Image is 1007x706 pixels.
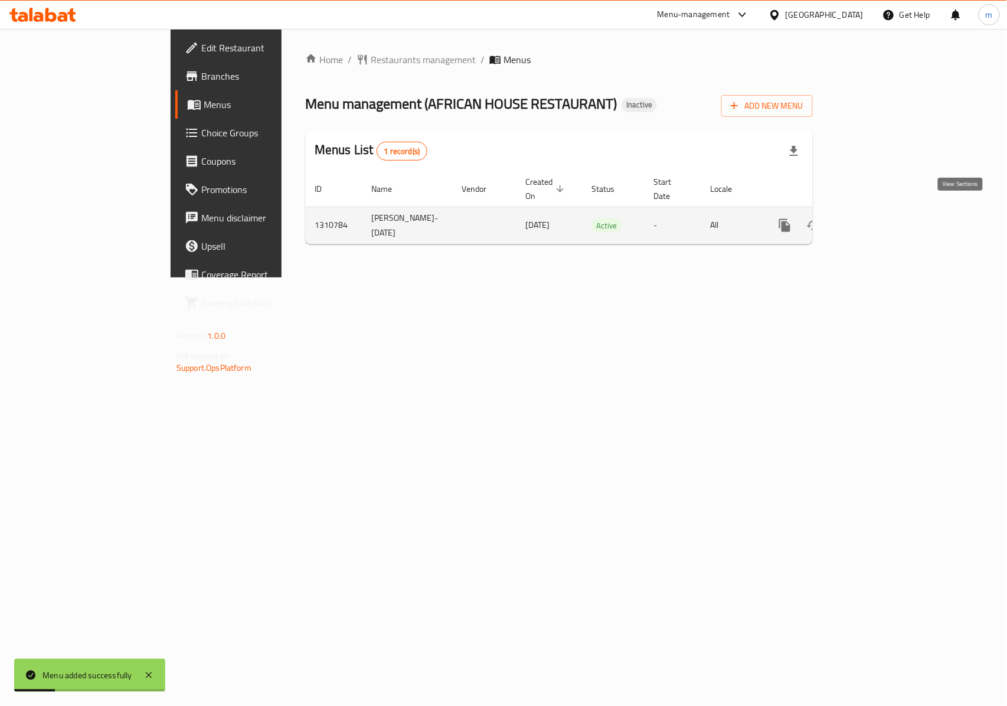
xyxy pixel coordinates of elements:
span: Coupons [201,154,329,168]
span: Start Date [653,175,686,203]
span: Menu management ( AFRICAN HOUSE RESTAURANT ) [305,90,617,117]
td: All [701,207,761,244]
button: Add New Menu [721,95,813,117]
a: Upsell [175,232,339,260]
a: Menus [175,90,339,119]
span: m [986,8,993,21]
span: Inactive [622,100,657,110]
span: Name [371,182,407,196]
a: Coverage Report [175,260,339,289]
a: Choice Groups [175,119,339,147]
table: enhanced table [305,171,894,244]
span: Menu disclaimer [201,211,329,225]
span: Restaurants management [371,53,476,67]
li: / [348,53,352,67]
span: Locale [710,182,747,196]
div: [GEOGRAPHIC_DATA] [786,8,864,21]
a: Branches [175,62,339,90]
td: - [644,207,701,244]
div: Menu-management [658,8,730,22]
span: Choice Groups [201,126,329,140]
span: Vendor [462,182,502,196]
button: more [771,211,799,240]
span: Get support on: [176,348,231,364]
a: Edit Restaurant [175,34,339,62]
span: Version: [176,328,205,344]
span: Grocery Checklist [201,296,329,310]
nav: breadcrumb [305,53,813,67]
a: Restaurants management [357,53,476,67]
span: ID [315,182,337,196]
a: Promotions [175,175,339,204]
div: Inactive [622,98,657,112]
li: / [480,53,485,67]
span: Coverage Report [201,267,329,282]
span: Menus [204,97,329,112]
span: 1.0.0 [207,328,225,344]
td: [PERSON_NAME]- [DATE] [362,207,452,244]
span: Active [591,219,622,233]
a: Coupons [175,147,339,175]
div: Export file [780,137,808,165]
span: Add New Menu [731,99,803,113]
span: 1 record(s) [377,146,427,157]
div: Menu added successfully [42,669,132,682]
span: Status [591,182,630,196]
a: Menu disclaimer [175,204,339,232]
span: Menus [503,53,531,67]
h2: Menus List [315,141,427,161]
span: Upsell [201,239,329,253]
span: Branches [201,69,329,83]
span: Promotions [201,182,329,197]
a: Grocery Checklist [175,289,339,317]
span: [DATE] [525,217,550,233]
span: Created On [525,175,568,203]
a: Support.OpsPlatform [176,360,251,375]
span: Edit Restaurant [201,41,329,55]
div: Total records count [377,142,428,161]
th: Actions [761,171,894,207]
div: Active [591,218,622,233]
